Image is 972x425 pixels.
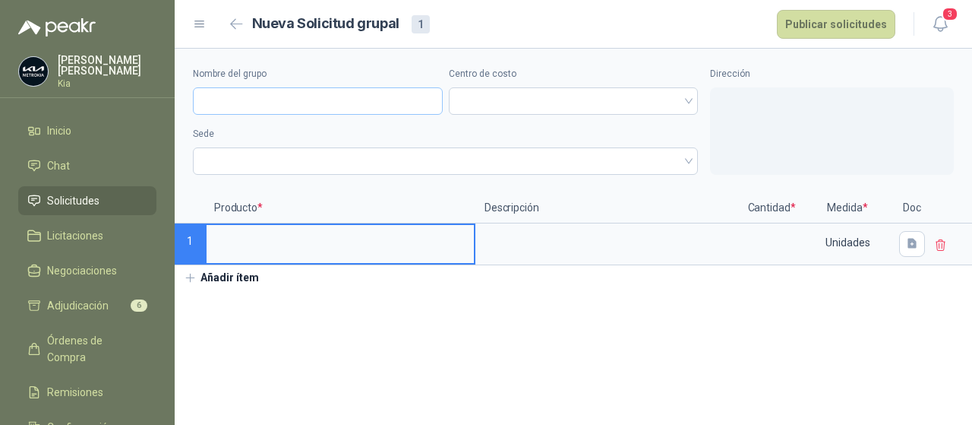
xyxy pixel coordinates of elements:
a: Inicio [18,116,156,145]
p: Medida [802,193,893,224]
a: Licitaciones [18,221,156,250]
span: Órdenes de Compra [47,332,142,366]
p: Descripción [475,193,741,224]
a: Chat [18,151,156,180]
p: Doc [893,193,931,224]
button: Publicar solicitudes [777,10,895,39]
button: 3 [926,11,954,38]
span: 3 [942,7,958,21]
a: Negociaciones [18,256,156,285]
button: Añadir ítem [175,265,268,291]
span: Adjudicación [47,297,109,314]
div: Unidades [803,225,892,260]
a: Adjudicación6 [18,291,156,320]
img: Company Logo [19,57,48,86]
span: Negociaciones [47,262,117,279]
span: Licitaciones [47,227,103,244]
label: Dirección [710,67,954,81]
a: Órdenes de Compra [18,326,156,372]
span: Chat [47,157,70,174]
p: 1 [175,224,205,265]
p: Kia [58,79,156,88]
span: 6 [131,300,147,312]
span: Remisiones [47,384,103,401]
p: [PERSON_NAME] [PERSON_NAME] [58,55,156,76]
a: Solicitudes [18,186,156,215]
span: Solicitudes [47,192,99,209]
a: Remisiones [18,378,156,407]
label: Centro de costo [449,67,699,81]
label: Nombre del grupo [193,67,443,81]
h2: Nueva Solicitud grupal [252,13,399,35]
p: Cantidad [741,193,802,224]
label: Sede [193,127,698,141]
img: Logo peakr [18,18,96,36]
p: Producto [205,193,475,224]
div: 1 [412,15,430,33]
span: Inicio [47,122,71,139]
